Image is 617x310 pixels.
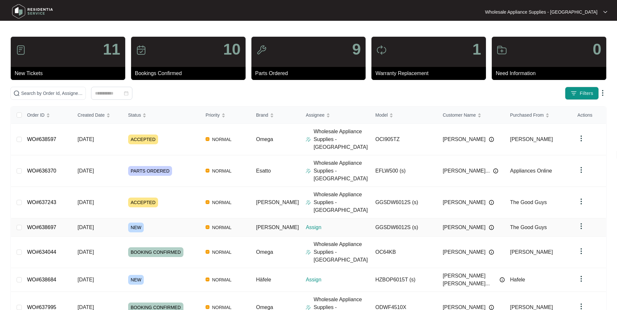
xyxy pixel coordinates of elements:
[27,225,56,230] a: WO#638697
[510,168,552,174] span: Appliances Online
[209,276,234,284] span: NORMAL
[314,159,370,183] p: Wholesale Appliance Supplies - [GEOGRAPHIC_DATA]
[510,111,543,119] span: Purchased From
[21,90,83,97] input: Search by Order Id, Assignee Name, Customer Name, Brand and Model
[27,249,56,255] a: WO#634044
[505,107,572,124] th: Purchased From
[223,42,240,57] p: 10
[496,70,606,77] p: Need Information
[301,107,370,124] th: Assignee
[77,136,94,142] span: [DATE]
[27,168,56,174] a: WO#636370
[206,169,209,173] img: Vercel Logo
[599,89,607,97] img: dropdown arrow
[256,111,268,119] span: Brand
[352,42,361,57] p: 9
[128,166,172,176] span: PARTS ORDERED
[128,275,144,285] span: NEW
[306,276,370,284] p: Assign
[485,9,597,15] p: Wholesale Appliance Supplies - [GEOGRAPHIC_DATA]
[27,304,56,310] a: WO#637995
[306,111,325,119] span: Assignee
[128,111,141,119] span: Status
[77,277,94,282] span: [DATE]
[375,111,388,119] span: Model
[497,45,507,55] img: icon
[577,198,585,205] img: dropdown arrow
[570,90,577,97] img: filter icon
[206,250,209,254] img: Vercel Logo
[16,45,26,55] img: icon
[256,225,299,230] span: [PERSON_NAME]
[306,137,311,142] img: Assigner Icon
[375,70,486,77] p: Warranty Replacement
[10,2,55,21] img: residentia service logo
[370,155,437,187] td: EFLW500 (s)
[306,200,311,205] img: Assigner Icon
[370,237,437,268] td: OC64KB
[510,249,553,255] span: [PERSON_NAME]
[443,272,496,288] span: [PERSON_NAME] [PERSON_NAME]...
[370,124,437,155] td: OCI905TZ
[209,248,234,256] span: NORMAL
[209,199,234,206] span: NORMAL
[206,225,209,229] img: Vercel Logo
[572,107,606,124] th: Actions
[314,191,370,214] p: Wholesale Appliance Supplies - [GEOGRAPHIC_DATA]
[13,90,20,97] img: search-icon
[489,250,494,255] img: Info icon
[251,107,301,124] th: Brand
[256,304,273,310] span: Omega
[510,277,525,282] span: Hafele
[443,199,486,206] span: [PERSON_NAME]
[443,111,476,119] span: Customer Name
[510,136,553,142] span: [PERSON_NAME]
[489,200,494,205] img: Info icon
[577,275,585,283] img: dropdown arrow
[27,277,56,282] a: WO#638684
[489,225,494,230] img: Info icon
[565,87,599,100] button: filter iconFilters
[22,107,72,124] th: Order ID
[15,70,125,77] p: New Tickets
[206,111,220,119] span: Priority
[256,168,271,174] span: Esatto
[135,70,246,77] p: Bookings Confirmed
[209,224,234,231] span: NORMAL
[437,107,505,124] th: Customer Name
[443,224,486,231] span: [PERSON_NAME]
[206,200,209,204] img: Vercel Logo
[443,136,486,143] span: [PERSON_NAME]
[128,198,158,207] span: ACCEPTED
[510,200,547,205] span: The Good Guys
[103,42,120,57] p: 11
[77,225,94,230] span: [DATE]
[206,137,209,141] img: Vercel Logo
[123,107,200,124] th: Status
[603,10,607,14] img: dropdown arrow
[72,107,123,124] th: Created Date
[314,240,370,264] p: Wholesale Appliance Supplies - [GEOGRAPHIC_DATA]
[256,249,273,255] span: Omega
[128,247,183,257] span: BOOKING CONFIRMED
[314,128,370,151] p: Wholesale Appliance Supplies - [GEOGRAPHIC_DATA]
[256,45,267,55] img: icon
[77,111,104,119] span: Created Date
[577,166,585,174] img: dropdown arrow
[577,222,585,230] img: dropdown arrow
[256,136,273,142] span: Omega
[577,247,585,255] img: dropdown arrow
[580,90,593,97] span: Filters
[472,42,481,57] p: 1
[376,45,387,55] img: icon
[206,305,209,309] img: Vercel Logo
[370,268,437,292] td: HZBOP6015T (s)
[306,168,311,174] img: Assigner Icon
[489,137,494,142] img: Info icon
[255,70,366,77] p: Parts Ordered
[370,107,437,124] th: Model
[200,107,251,124] th: Priority
[489,305,494,310] img: Info icon
[136,45,146,55] img: icon
[77,200,94,205] span: [DATE]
